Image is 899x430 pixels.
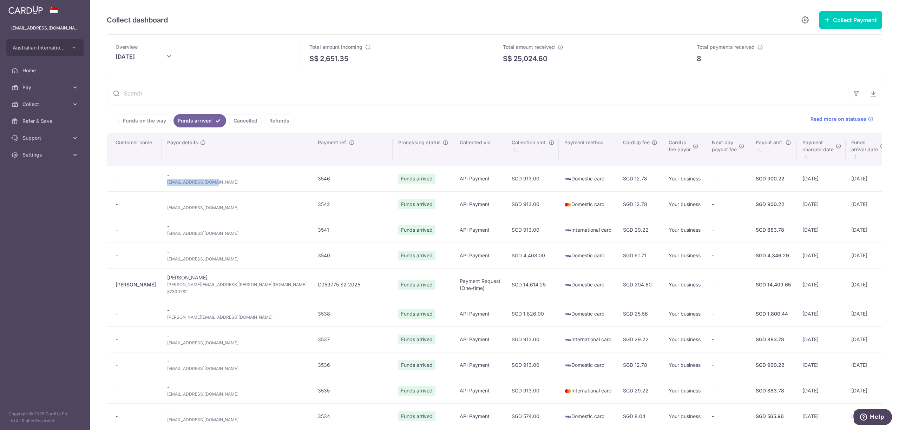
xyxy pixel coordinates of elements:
th: Processing status [393,133,454,166]
div: SGD 14,409.65 [756,281,791,288]
div: - [116,413,156,420]
td: API Payment [454,352,506,378]
span: Total amount received [503,44,555,50]
td: API Payment [454,403,506,429]
td: SGD 8.04 [617,403,663,429]
td: API Payment [454,378,506,403]
a: Read more on statuses [811,115,873,123]
td: [DATE] [797,326,846,352]
td: Domestic card [559,352,617,378]
td: Your business [663,268,706,301]
td: - [162,326,312,352]
span: Payment ref. [318,139,347,146]
td: SGD 204.60 [617,268,663,301]
div: SGD 900.22 [756,362,791,369]
span: [EMAIL_ADDRESS][DOMAIN_NAME] [167,391,307,398]
p: 8 [697,53,701,64]
span: Collection amt. [512,139,547,146]
td: 3537 [312,326,393,352]
span: Funds arrived [398,360,435,370]
span: [EMAIL_ADDRESS][DOMAIN_NAME] [167,416,307,423]
td: 3546 [312,166,393,191]
span: Refer & Save [22,118,69,125]
span: [EMAIL_ADDRESS][DOMAIN_NAME] [167,339,307,346]
td: 3542 [312,191,393,217]
td: API Payment [454,191,506,217]
img: visa-sm-192604c4577d2d35970c8ed26b86981c2741ebd56154ab54ad91a526f0f24972.png [564,176,571,183]
td: [DATE] [797,352,846,378]
span: Read more on statuses [811,115,866,123]
td: SGD 574.00 [506,403,559,429]
td: [DATE] [846,166,890,191]
td: [DATE] [846,352,890,378]
td: - [162,301,312,326]
img: visa-sm-192604c4577d2d35970c8ed26b86981c2741ebd56154ab54ad91a526f0f24972.png [564,362,571,369]
td: - [162,166,312,191]
div: SGD 883.78 [756,336,791,343]
td: - [706,378,750,403]
div: - [116,362,156,369]
div: SGD 1,800.44 [756,310,791,317]
span: Payout amt. [756,139,783,146]
td: Your business [663,403,706,429]
td: - [162,191,312,217]
span: Settings [22,151,69,158]
span: Support [22,134,69,141]
td: - [162,352,312,378]
div: SGD 883.78 [756,226,791,233]
span: [EMAIL_ADDRESS][DOMAIN_NAME] [167,230,307,237]
td: SGD 1,826.00 [506,301,559,326]
span: [PERSON_NAME][EMAIL_ADDRESS][DOMAIN_NAME] [167,314,307,321]
td: - [706,217,750,243]
span: Next day payout fee [712,139,737,153]
div: - [116,201,156,208]
td: - [162,403,312,429]
td: SGD 29.22 [617,326,663,352]
th: Collected via [454,133,506,166]
td: SGD 913.00 [506,217,559,243]
iframe: Opens a widget where you can find more information [854,409,892,426]
div: SGD 900.22 [756,175,791,182]
span: S$ [309,53,319,64]
img: CardUp [8,6,43,14]
td: - [162,217,312,243]
div: - [116,336,156,343]
th: CardUp fee [617,133,663,166]
td: SGD 913.00 [506,352,559,378]
span: Payment charged date [802,139,834,153]
img: mastercard-sm-87a3fd1e0bddd137fecb07648320f44c262e2538e7db6024463105ddbc961eb2.png [564,388,571,395]
td: Your business [663,301,706,326]
td: [DATE] [797,243,846,268]
img: visa-sm-192604c4577d2d35970c8ed26b86981c2741ebd56154ab54ad91a526f0f24972.png [564,227,571,234]
td: [DATE] [846,403,890,429]
td: SGD 61.71 [617,243,663,268]
td: [PERSON_NAME] [162,268,312,301]
td: [DATE] [846,378,890,403]
a: Cancelled [229,114,262,127]
span: Help [16,5,30,11]
div: - [116,310,156,317]
span: Funds arrived [398,335,435,344]
span: CardUp fee [623,139,650,146]
img: visa-sm-192604c4577d2d35970c8ed26b86981c2741ebd56154ab54ad91a526f0f24972.png [564,282,571,289]
span: Funds arrived [398,199,435,209]
td: SGD 4,408.00 [506,243,559,268]
td: Your business [663,326,706,352]
td: Domestic card [559,166,617,191]
td: [DATE] [797,217,846,243]
div: SGD 900.22 [756,201,791,208]
td: Your business [663,378,706,403]
td: [DATE] [797,268,846,301]
td: Your business [663,166,706,191]
td: - [706,352,750,378]
td: International card [559,378,617,403]
img: visa-sm-192604c4577d2d35970c8ed26b86981c2741ebd56154ab54ad91a526f0f24972.png [564,252,571,259]
th: Payout amt. : activate to sort column ascending [750,133,797,166]
span: S$ [503,53,512,64]
td: API Payment [454,217,506,243]
td: 3540 [312,243,393,268]
span: Total amount incoming [309,44,362,50]
td: - [706,403,750,429]
td: C059775 S2 2025 [312,268,393,301]
td: [DATE] [797,378,846,403]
